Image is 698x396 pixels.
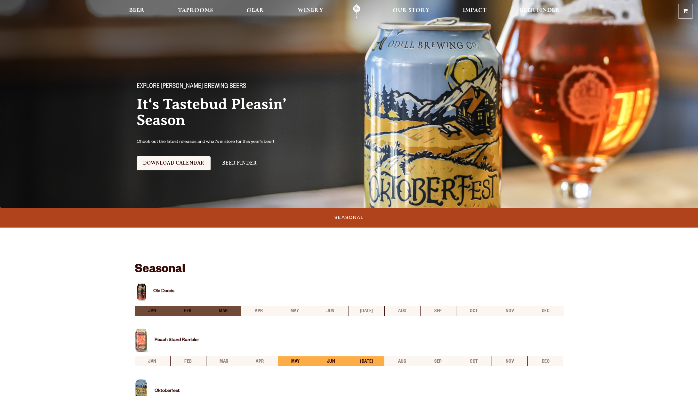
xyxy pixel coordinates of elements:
li: may [278,356,313,366]
a: Peach Stand Rambler [155,338,199,343]
span: Taprooms [178,8,213,13]
li: [DATE] [349,306,384,316]
li: nov [492,306,528,316]
img: Beer can for Peach Stand Rambler [135,329,150,353]
a: Gear [242,4,268,19]
li: jun [313,306,349,316]
span: Our Story [393,8,429,13]
li: sep [420,306,456,316]
a: Download Calendar [137,156,211,170]
li: sep [420,356,456,366]
h2: It‘s Tastebud Pleasin’ Season [137,96,336,128]
li: nov [492,356,527,366]
li: apr [241,306,277,316]
li: oct [456,356,492,366]
a: Beer Finder [516,4,564,19]
li: apr [242,356,278,366]
span: Beer Finder [520,8,560,13]
span: Beer [129,8,145,13]
span: Explore [PERSON_NAME] Brewing Beers [137,83,246,91]
li: aug [384,306,420,316]
p: Check out the latest releases and what’s in store for this year’s beer! [137,138,301,146]
a: Winery [293,4,327,19]
li: [DATE] [349,356,384,366]
span: Impact [463,8,486,13]
a: Our Story [389,4,434,19]
li: oct [456,306,492,316]
a: Beer Finder [216,156,263,170]
img: Beer can for Old Doods [135,281,148,303]
a: Oktoberfest [155,389,180,394]
li: may [277,306,313,316]
li: feb [170,306,206,316]
a: Odell Home [345,4,369,19]
li: aug [384,356,420,366]
li: jan [135,356,170,366]
li: dec [528,306,564,316]
li: feb [170,356,206,366]
a: Seasonal [332,210,366,225]
a: Taprooms [174,4,217,19]
span: Gear [246,8,264,13]
li: dec [527,356,563,366]
a: Beer [125,4,149,19]
li: mar [206,306,241,316]
h3: Seasonal [135,253,564,281]
li: jan [135,306,170,316]
a: Old Doods [153,289,174,294]
span: Winery [298,8,323,13]
a: Impact [459,4,491,19]
li: mar [206,356,242,366]
li: jun [313,356,349,366]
